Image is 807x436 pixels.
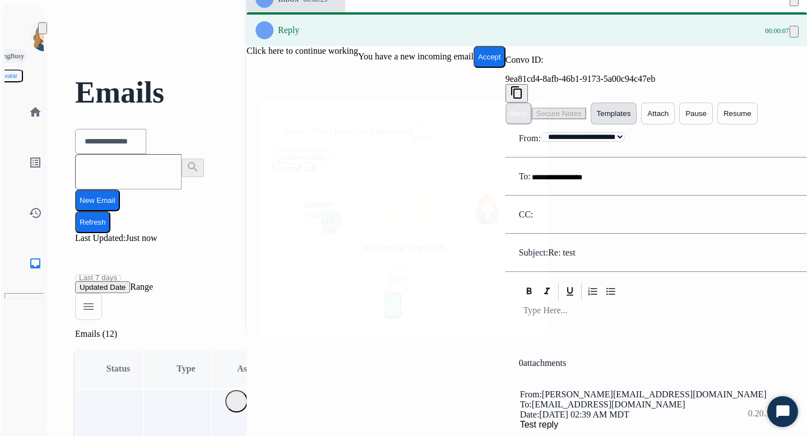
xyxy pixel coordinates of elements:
span: 00:01 [414,134,434,143]
button: Accept [384,293,402,318]
img: avatar [471,193,503,225]
span: 00:00 [425,243,445,252]
p: 0.20.1027RC [748,407,796,420]
span: Wait time at ring: [362,243,425,252]
button: Reject [391,267,409,293]
button: Start Chat [767,396,798,427]
span: Inbound call [272,164,317,173]
svg: Open Chat [775,404,791,420]
img: agent-avatar [304,199,336,219]
span: Dev Queue For Engineering [313,126,414,136]
img: close-button [276,153,326,162]
p: Queue [276,124,313,138]
img: call-icon [321,207,344,236]
mat-icon: timer [416,120,425,129]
